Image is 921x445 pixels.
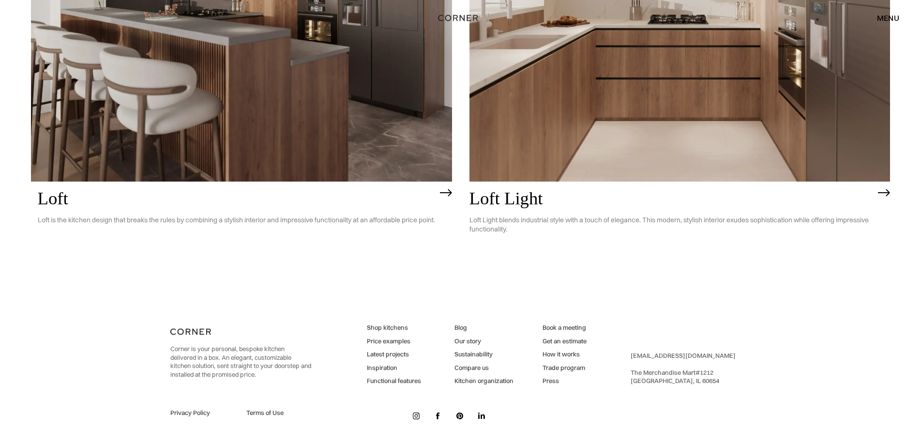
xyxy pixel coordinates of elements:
a: Book a meeting [543,323,587,332]
div: menu [877,14,899,22]
h2: Loft Light [469,189,874,208]
div: menu [867,10,899,26]
a: Get an estimate [543,337,587,346]
div: ‍ The Merchandise Mart #1212 ‍ [GEOGRAPHIC_DATA], IL 60654 [631,352,736,385]
a: Trade program [543,364,587,372]
a: How it works [543,350,587,359]
a: Price examples [367,337,421,346]
a: Terms of Use [246,409,311,417]
a: Compare us [454,364,513,372]
a: Blog [454,323,513,332]
a: Functional features [367,377,421,385]
a: Our story [454,337,513,346]
p: Corner is your personal, bespoke kitchen delivered in a box. An elegant, customizable kitchen sol... [170,345,311,379]
a: Press [543,377,587,385]
p: Loft is the kitchen design that breaks the rules by combining a stylish interior and impressive f... [38,208,435,232]
a: [EMAIL_ADDRESS][DOMAIN_NAME] [631,352,736,359]
p: Loft Light blends industrial style with a touch of elegance. This modern, stylish interior exudes... [469,208,874,241]
a: Shop kitchens [367,323,421,332]
h2: Loft [38,189,435,208]
a: Sustainability [454,350,513,359]
a: Inspiration [367,364,421,372]
a: Privacy Policy [170,409,235,417]
a: Latest projects [367,350,421,359]
a: Kitchen organization [454,377,513,385]
a: home [427,12,494,24]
